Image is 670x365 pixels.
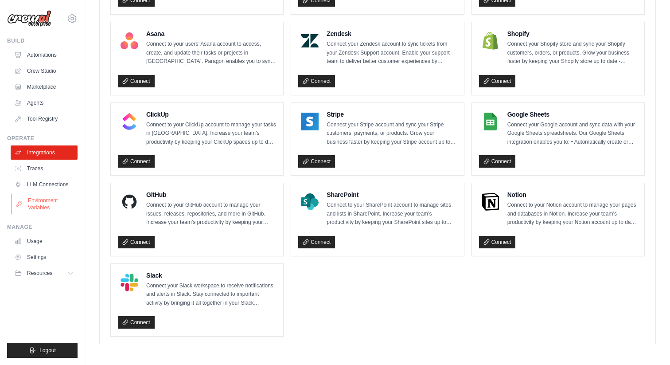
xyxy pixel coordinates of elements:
h4: Notion [507,190,637,199]
img: Asana Logo [121,32,138,50]
span: Logout [39,347,56,354]
a: Settings [11,250,78,264]
img: Shopify Logo [482,32,499,50]
a: Automations [11,48,78,62]
a: Crew Studio [11,64,78,78]
h4: SharePoint [327,190,456,199]
h4: Slack [146,271,276,280]
p: Connect to your users’ Asana account to access, create, and update their tasks or projects in [GE... [146,40,276,66]
a: Usage [11,234,78,248]
a: Connect [479,155,516,168]
h4: Stripe [327,110,456,119]
button: Logout [7,343,78,358]
p: Connect to your ClickUp account to manage your tasks in [GEOGRAPHIC_DATA]. Increase your team’s p... [146,121,276,147]
a: Connect [298,155,335,168]
a: Connect [298,236,335,248]
img: Google Sheets Logo [482,113,499,130]
a: Connect [118,236,155,248]
a: Traces [11,161,78,176]
a: Integrations [11,145,78,160]
p: Connect your Google account and sync data with your Google Sheets spreadsheets. Our Google Sheets... [507,121,637,147]
p: Connect your Slack workspace to receive notifications and alerts in Slack. Stay connected to impo... [146,282,276,308]
a: Connect [118,75,155,87]
p: Connect to your GitHub account to manage your issues, releases, repositories, and more in GitHub.... [146,201,276,227]
img: Notion Logo [482,193,499,211]
h4: GitHub [146,190,276,199]
h4: Zendesk [327,29,456,38]
div: Operate [7,135,78,142]
a: Connect [118,316,155,329]
img: Slack Logo [121,274,138,291]
p: Connect to your Notion account to manage your pages and databases in Notion. Increase your team’s... [507,201,637,227]
a: Tool Registry [11,112,78,126]
p: Connect your Shopify store and sync your Shopify customers, orders, or products. Grow your busine... [507,40,637,66]
img: Stripe Logo [301,113,319,130]
p: Connect your Zendesk account to sync tickets from your Zendesk Support account. Enable your suppo... [327,40,456,66]
h4: Google Sheets [507,110,637,119]
span: Resources [27,270,52,277]
img: Logo [7,10,51,27]
a: Connect [479,236,516,248]
p: Connect your Stripe account and sync your Stripe customers, payments, or products. Grow your busi... [327,121,456,147]
a: Connect [298,75,335,87]
h4: ClickUp [146,110,276,119]
a: Connect [479,75,516,87]
div: Build [7,37,78,44]
h4: Asana [146,29,276,38]
img: GitHub Logo [121,193,138,211]
img: ClickUp Logo [121,113,138,130]
a: Agents [11,96,78,110]
a: Marketplace [11,80,78,94]
button: Resources [11,266,78,280]
img: SharePoint Logo [301,193,319,211]
a: Environment Variables [12,193,78,215]
img: Zendesk Logo [301,32,319,50]
div: Manage [7,224,78,231]
p: Connect to your SharePoint account to manage sites and lists in SharePoint. Increase your team’s ... [327,201,456,227]
a: LLM Connections [11,177,78,192]
h4: Shopify [507,29,637,38]
a: Connect [118,155,155,168]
